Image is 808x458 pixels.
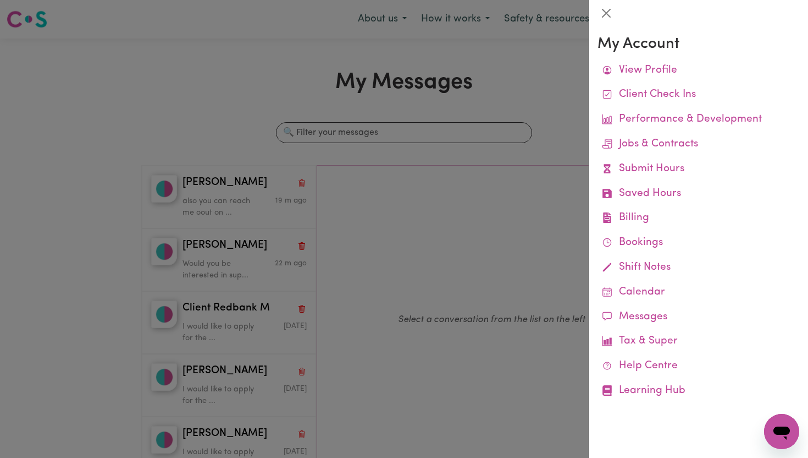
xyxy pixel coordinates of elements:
[597,182,799,206] a: Saved Hours
[597,206,799,231] a: Billing
[597,280,799,305] a: Calendar
[597,305,799,330] a: Messages
[597,255,799,280] a: Shift Notes
[597,83,799,107] a: Client Check Ins
[597,132,799,157] a: Jobs & Contracts
[597,35,799,54] h3: My Account
[597,58,799,83] a: View Profile
[597,354,799,379] a: Help Centre
[597,107,799,132] a: Performance & Development
[597,157,799,182] a: Submit Hours
[597,231,799,255] a: Bookings
[597,329,799,354] a: Tax & Super
[764,414,799,449] iframe: Button to launch messaging window
[597,4,615,22] button: Close
[597,379,799,404] a: Learning Hub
